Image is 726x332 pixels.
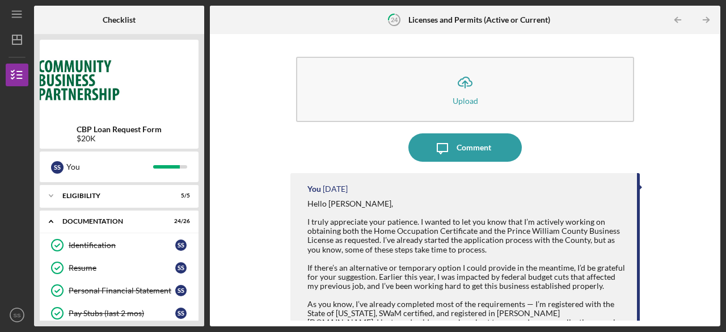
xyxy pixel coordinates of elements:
[62,218,162,225] div: Documentation
[323,184,348,194] time: 2025-08-12 15:47
[40,45,199,114] img: Product logo
[170,192,190,199] div: 5 / 5
[45,234,193,257] a: IdentificationSS
[69,263,175,272] div: Resume
[77,125,162,134] b: CBP Loan Request Form
[175,262,187,274] div: S S
[51,161,64,174] div: S S
[6,304,28,326] button: SS
[307,184,321,194] div: You
[14,312,21,318] text: SS
[170,218,190,225] div: 24 / 26
[296,57,634,122] button: Upload
[69,309,175,318] div: Pay Stubs (last 2 mos)
[408,133,522,162] button: Comment
[45,257,193,279] a: ResumeSS
[175,285,187,296] div: S S
[175,239,187,251] div: S S
[62,192,162,199] div: Eligibility
[69,286,175,295] div: Personal Financial Statement
[77,134,162,143] div: $20K
[175,308,187,319] div: S S
[457,133,491,162] div: Comment
[66,157,153,176] div: You
[408,15,550,24] b: Licenses and Permits (Active or Current)
[103,15,136,24] b: Checklist
[391,16,398,23] tspan: 24
[45,279,193,302] a: Personal Financial StatementSS
[453,96,478,105] div: Upload
[69,241,175,250] div: Identification
[45,302,193,325] a: Pay Stubs (last 2 mos)SS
